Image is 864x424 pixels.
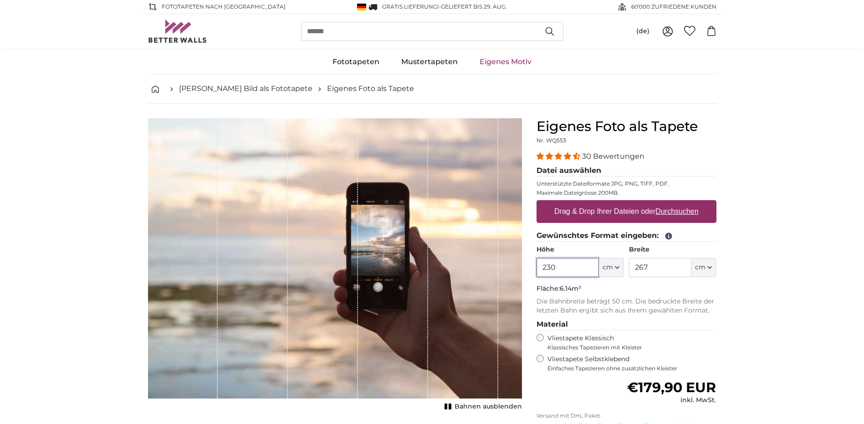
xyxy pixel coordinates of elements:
[547,365,716,372] span: Einfaches Tapezieren ohne zusätzlichen Kleister
[382,3,439,10] span: GRATIS Lieferung!
[442,400,522,413] button: Bahnen ausblenden
[179,83,312,94] a: [PERSON_NAME] Bild als Fototapete
[537,412,716,419] p: Versand mit DHL Paket
[537,118,716,135] h1: Eigenes Foto als Tapete
[603,263,613,272] span: cm
[537,180,716,187] p: Unterstützte Dateiformate JPG, PNG, TIFF, PDF.
[455,402,522,411] span: Bahnen ausblenden
[441,3,507,10] span: Geliefert bis 29. Aug.
[148,118,522,413] div: 1 of 1
[439,3,507,10] span: -
[560,284,581,293] span: 6.14m²
[599,258,624,277] button: cm
[631,3,716,11] span: 60'000 ZUFRIEDENE KUNDEN
[547,334,709,351] label: Vliestapete Klassisch
[537,319,716,330] legend: Material
[691,258,716,277] button: cm
[537,189,716,197] p: Maximale Dateigrösse 200MB.
[537,230,716,242] legend: Gewünschtes Format eingeben:
[582,152,644,161] span: 30 Bewertungen
[629,245,716,254] label: Breite
[627,396,716,405] div: inkl. MwSt.
[537,245,624,254] label: Höhe
[537,165,716,177] legend: Datei auswählen
[148,74,716,104] nav: breadcrumbs
[537,297,716,315] p: Die Bahnbreite beträgt 50 cm. Die bedruckte Breite der letzten Bahn ergibt sich aus Ihrem gewählt...
[537,152,582,161] span: 4.33 stars
[629,23,657,40] button: (de)
[547,355,716,372] label: Vliestapete Selbstklebend
[537,284,716,293] p: Fläche:
[551,202,702,221] label: Drag & Drop Ihrer Dateien oder
[327,83,414,94] a: Eigenes Foto als Tapete
[469,50,542,74] a: Eigenes Motiv
[390,50,469,74] a: Mustertapeten
[322,50,390,74] a: Fototapeten
[627,379,716,396] span: €179,90 EUR
[695,263,706,272] span: cm
[148,20,207,43] img: Betterwalls
[655,207,698,215] u: Durchsuchen
[547,344,709,351] span: Klassisches Tapezieren mit Kleister
[162,3,286,11] span: Fototapeten nach [GEOGRAPHIC_DATA]
[357,4,366,10] img: Deutschland
[537,137,566,144] span: Nr. WQ553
